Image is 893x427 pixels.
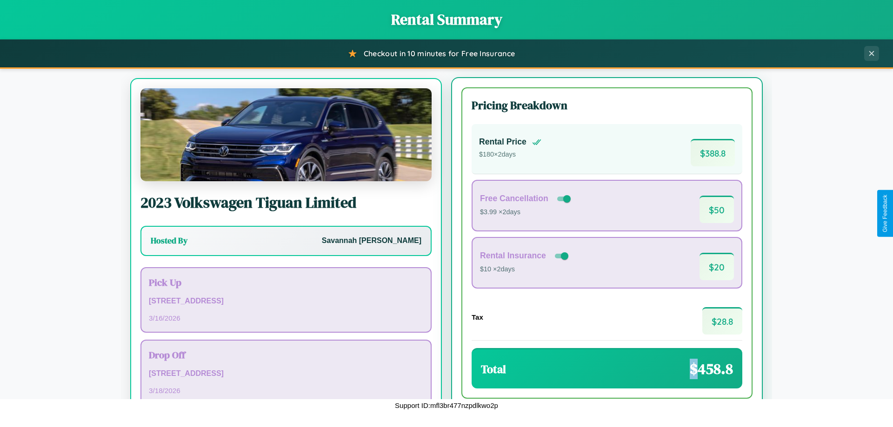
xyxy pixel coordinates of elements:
[151,235,187,246] h3: Hosted By
[691,139,735,166] span: $ 388.8
[700,253,734,280] span: $ 20
[480,194,548,204] h4: Free Cancellation
[149,312,423,324] p: 3 / 16 / 2026
[480,263,570,276] p: $10 × 2 days
[479,137,526,147] h4: Rental Price
[149,276,423,289] h3: Pick Up
[149,348,423,361] h3: Drop Off
[472,98,742,113] h3: Pricing Breakdown
[140,88,432,181] img: Volkswagen Tiguan Limited
[480,251,546,261] h4: Rental Insurance
[322,234,421,248] p: Savannah [PERSON_NAME]
[395,399,498,412] p: Support ID: mfl3br477nzpdlkwo2p
[149,295,423,308] p: [STREET_ADDRESS]
[480,206,573,218] p: $3.99 × 2 days
[702,307,742,335] span: $ 28.8
[364,49,515,58] span: Checkout in 10 minutes for Free Insurance
[9,9,884,30] h1: Rental Summary
[700,196,734,223] span: $ 50
[690,359,733,379] span: $ 458.8
[149,384,423,397] p: 3 / 18 / 2026
[479,149,541,161] p: $ 180 × 2 days
[882,195,888,232] div: Give Feedback
[472,313,483,321] h4: Tax
[149,367,423,381] p: [STREET_ADDRESS]
[140,192,432,213] h2: 2023 Volkswagen Tiguan Limited
[481,361,506,377] h3: Total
